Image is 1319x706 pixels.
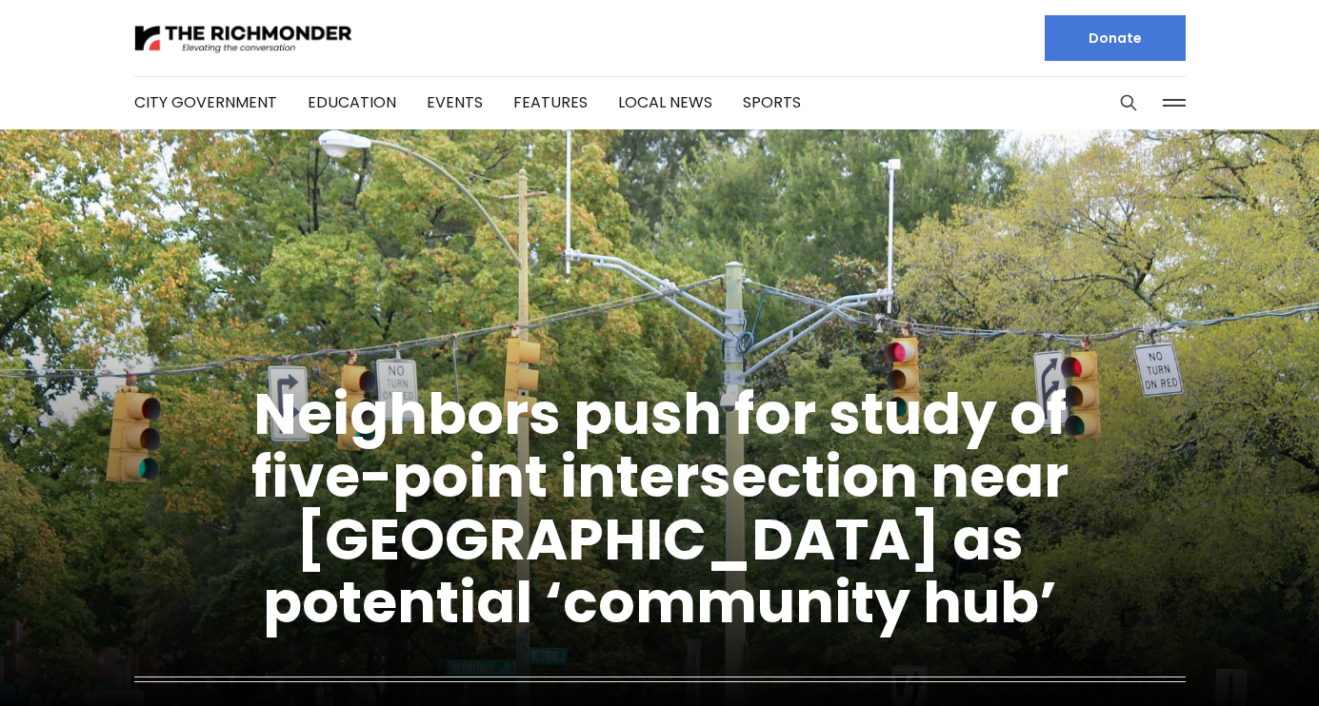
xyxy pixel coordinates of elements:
a: City Government [134,91,277,113]
a: Sports [743,91,801,113]
a: Neighbors push for study of five-point intersection near [GEOGRAPHIC_DATA] as potential ‘communit... [251,374,1069,642]
a: Events [427,91,483,113]
a: Local News [618,91,712,113]
button: Search this site [1114,88,1143,117]
img: The Richmonder [134,22,353,55]
a: Education [308,91,396,113]
a: Features [513,91,588,113]
a: Donate [1045,15,1186,61]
